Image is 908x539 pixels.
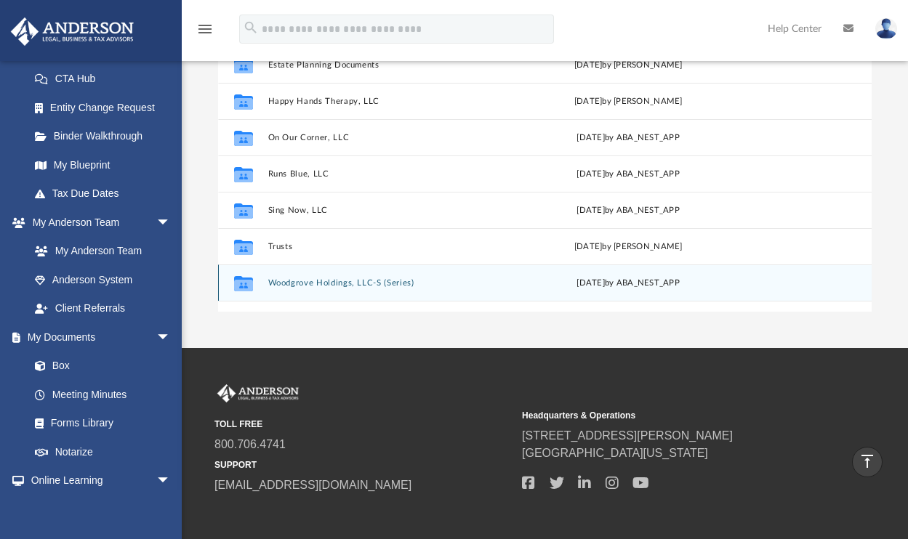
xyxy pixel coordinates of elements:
[214,458,512,471] small: SUPPORT
[20,93,193,122] a: Entity Change Request
[214,438,286,450] a: 800.706.4741
[214,479,411,491] a: [EMAIL_ADDRESS][DOMAIN_NAME]
[20,237,178,266] a: My Anderson Team
[20,437,185,466] a: Notarize
[10,208,185,237] a: My Anderson Teamarrow_drop_down
[268,242,504,251] button: Trusts
[214,418,512,431] small: TOLL FREE
[859,453,876,470] i: vertical_align_top
[268,60,504,70] button: Estate Planning Documents
[510,240,747,254] div: [DATE] by [PERSON_NAME]
[20,150,185,179] a: My Blueprint
[522,409,819,422] small: Headquarters & Operations
[156,466,185,496] span: arrow_drop_down
[510,95,747,108] div: [DATE] by [PERSON_NAME]
[852,447,883,477] a: vertical_align_top
[218,10,872,312] div: grid
[875,18,897,39] img: User Pic
[510,59,747,72] div: [DATE] by [PERSON_NAME]
[196,20,214,38] i: menu
[20,265,185,294] a: Anderson System
[268,97,504,106] button: Happy Hands Therapy, LLC
[20,179,193,208] a: Tax Due Dates
[268,278,504,288] button: Woodgrove Holdings, LLC-S (Series)
[20,122,193,151] a: Binder Walkthrough
[510,168,747,181] div: [DATE] by ABA_NEST_APP
[522,447,708,459] a: [GEOGRAPHIC_DATA][US_STATE]
[20,409,178,438] a: Forms Library
[268,169,504,179] button: Runs Blue, LLC
[243,20,259,36] i: search
[510,204,747,217] div: [DATE] by ABA_NEST_APP
[196,28,214,38] a: menu
[510,277,747,290] div: [DATE] by ABA_NEST_APP
[20,294,185,323] a: Client Referrals
[20,65,193,94] a: CTA Hub
[10,466,185,495] a: Online Learningarrow_drop_down
[7,17,138,46] img: Anderson Advisors Platinum Portal
[510,131,747,145] div: [DATE] by ABA_NEST_APP
[156,323,185,352] span: arrow_drop_down
[20,352,178,381] a: Box
[20,380,185,409] a: Meeting Minutes
[10,323,185,352] a: My Documentsarrow_drop_down
[214,384,302,403] img: Anderson Advisors Platinum Portal
[268,206,504,215] button: Sing Now, LLC
[268,133,504,142] button: On Our Corner, LLC
[156,208,185,238] span: arrow_drop_down
[522,429,733,442] a: [STREET_ADDRESS][PERSON_NAME]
